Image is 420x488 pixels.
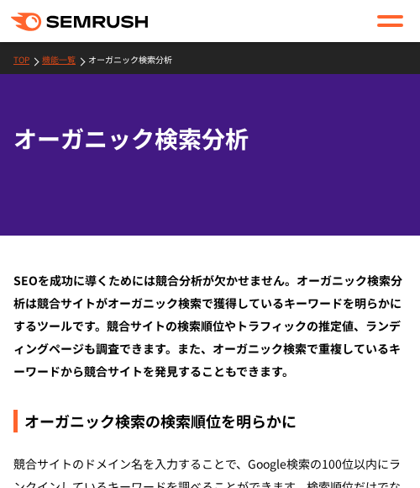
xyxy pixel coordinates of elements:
div: SEOを成功に導くためには競合分析が欠かせません。オーガニック検索分析は競合サイトがオーガニック検索で獲得しているキーワードを明らかにするツールです。競合サイトの検索順位やトラフィックの推定値、... [13,269,407,383]
h1: オーガニック検索分析 [13,121,407,156]
a: TOP [13,53,42,66]
a: 機能一覧 [42,53,88,66]
div: オーガニック検索の検索順位を明らかに [13,410,407,432]
a: オーガニック検索分析 [88,53,185,66]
